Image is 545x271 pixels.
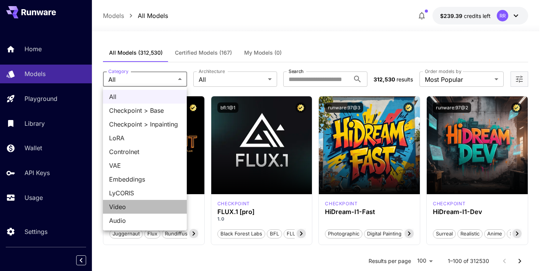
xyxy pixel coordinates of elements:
span: Embeddings [109,175,181,184]
span: Controlnet [109,147,181,156]
span: Checkpoint > Base [109,106,181,115]
span: Video [109,202,181,211]
span: LoRA [109,133,181,143]
span: Audio [109,216,181,225]
span: VAE [109,161,181,170]
span: All [109,92,181,101]
span: LyCORIS [109,188,181,198]
span: Checkpoint > Inpainting [109,120,181,129]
